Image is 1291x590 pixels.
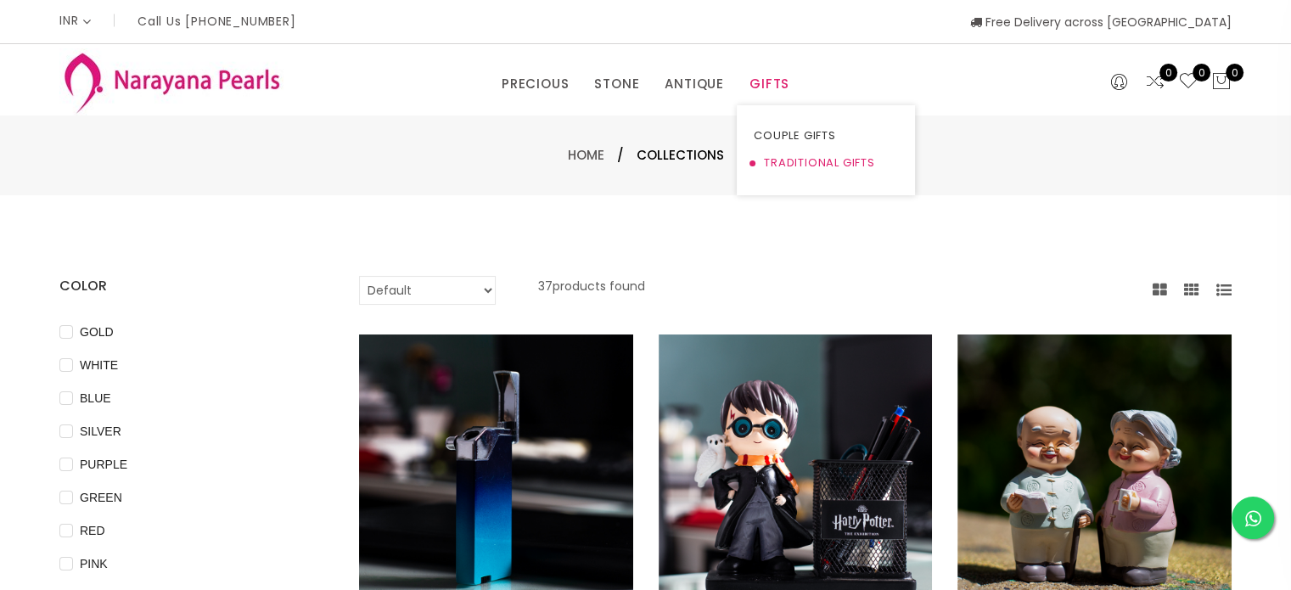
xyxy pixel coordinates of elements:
span: Collections [637,145,724,166]
span: 0 [1193,64,1210,81]
a: TRADITIONAL GIFTS [754,149,898,177]
span: / [617,145,624,166]
span: PURPLE [73,455,134,474]
a: 0 [1178,71,1198,93]
span: GOLD [73,323,121,341]
a: Home [568,146,604,164]
span: SILVER [73,422,128,441]
p: Call Us [PHONE_NUMBER] [138,15,296,27]
span: Free Delivery across [GEOGRAPHIC_DATA] [970,14,1232,31]
a: STONE [594,71,639,97]
span: 0 [1226,64,1243,81]
span: PINK [73,554,115,573]
a: COUPLE GIFTS [754,122,898,149]
button: 0 [1211,71,1232,93]
a: 0 [1145,71,1165,93]
p: 37 products found [538,276,645,305]
span: BLUE [73,389,118,407]
h4: COLOR [59,276,308,296]
a: GIFTS [749,71,789,97]
span: RED [73,521,112,540]
span: 0 [1159,64,1177,81]
a: PRECIOUS [502,71,569,97]
a: ANTIQUE [665,71,724,97]
span: GREEN [73,488,129,507]
span: WHITE [73,356,125,374]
